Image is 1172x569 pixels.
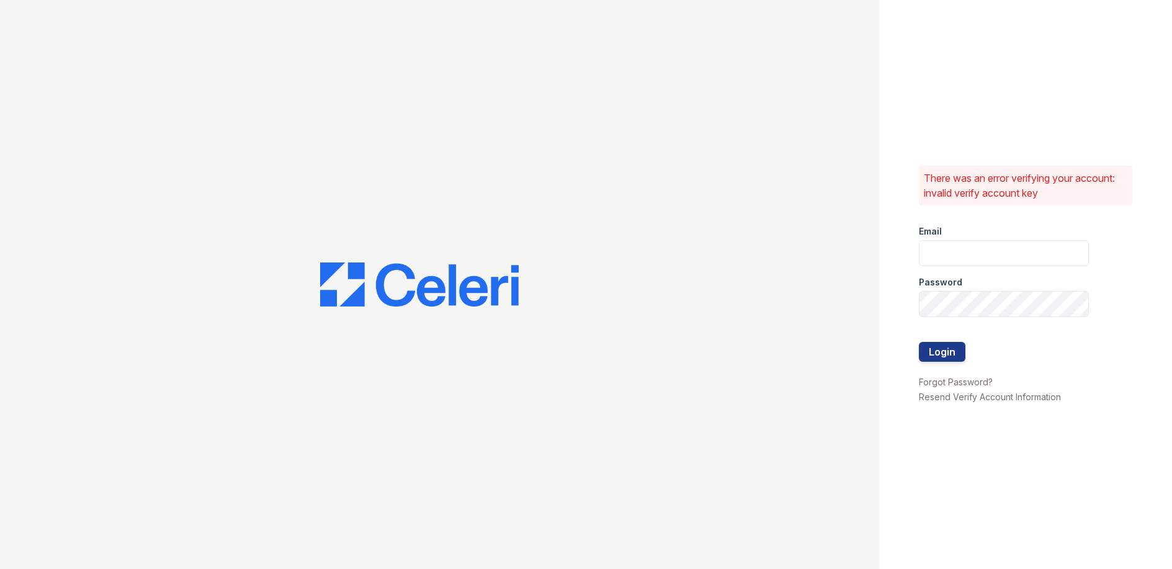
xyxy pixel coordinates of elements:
a: Resend Verify Account Information [919,392,1061,402]
label: Password [919,276,962,289]
p: There was an error verifying your account: invalid verify account key [924,171,1127,200]
img: CE_Logo_Blue-a8612792a0a2168367f1c8372b55b34899dd931a85d93a1a3d3e32e68fde9ad4.png [320,262,519,307]
label: Email [919,225,942,238]
button: Login [919,342,965,362]
a: Forgot Password? [919,377,993,387]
